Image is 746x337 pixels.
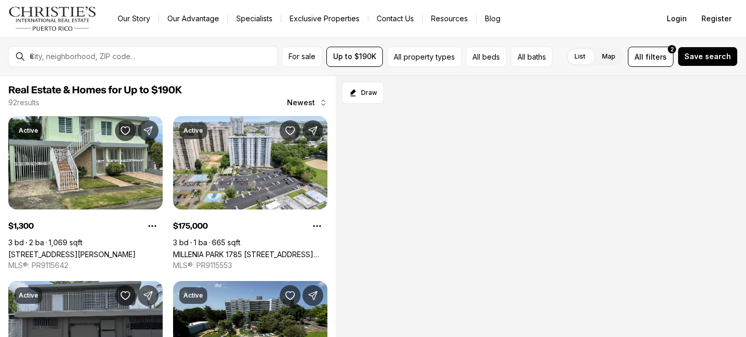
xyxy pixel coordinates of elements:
span: Newest [287,99,315,107]
button: Property options [307,216,327,236]
a: Our Story [109,11,159,26]
a: Exclusive Properties [281,11,368,26]
p: Active [183,291,203,300]
p: Active [19,127,38,135]
button: Save Property: MILLENIA PARK 1785 CALLE J. FERRER Y FERRER 100 #Apt 1101 [280,120,300,141]
label: List [566,47,594,66]
a: MILLENIA PARK 1785 CALLE J. FERRER Y FERRER 100 #Apt 1101, SAN JUAN, PR PR, 00921 [173,250,327,259]
span: Save search [684,52,731,61]
span: For sale [289,52,315,61]
span: Up to $190K [333,52,376,61]
button: Allfilters2 [628,47,673,67]
button: Share Property [138,285,159,306]
a: Our Advantage [159,11,227,26]
button: Save search [678,47,738,66]
button: Start drawing [342,82,384,104]
a: Resources [423,11,476,26]
button: All beds [466,47,507,67]
span: filters [645,51,667,62]
button: All baths [511,47,553,67]
label: Map [594,47,624,66]
button: Share Property [303,120,323,141]
button: Share Property [303,285,323,306]
button: For sale [282,47,322,67]
button: Up to $190K [326,47,383,67]
p: Active [183,127,203,135]
p: 92 results [8,99,39,107]
button: Login [661,8,693,29]
button: Property options [142,216,163,236]
span: Real Estate & Homes for Up to $190K [8,85,182,95]
a: Blog [477,11,509,26]
a: Specialists [228,11,281,26]
button: Newest [281,92,334,113]
p: Active [19,291,38,300]
a: 6 EB N CEDRO HWY E #2, BAYAMON PR, 00956 [8,250,136,259]
button: Save Property: 501-735354 COND LOS ALMENDROS #508-735354 [280,285,300,306]
button: Save Property: 6 EB N CEDRO HWY E #2 [115,120,136,141]
button: Contact Us [368,11,422,26]
span: 2 [670,45,674,53]
span: Register [701,15,731,23]
button: Share Property [138,120,159,141]
button: Save Property: AB 5 JULIO ANDINO [115,285,136,306]
span: All [635,51,643,62]
button: All property types [387,47,462,67]
button: Register [695,8,738,29]
span: Login [667,15,687,23]
img: logo [8,6,97,31]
